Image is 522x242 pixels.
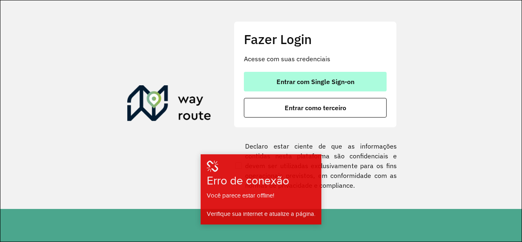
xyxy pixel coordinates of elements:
h2: Fazer Login [244,31,387,47]
span: Entrar como terceiro [285,104,346,111]
h3: Erro de conexão [207,174,296,188]
p: Acesse com suas credenciais [244,54,387,64]
div: Você parece estar offline! Verifique sua internet e atualize a página. [202,191,320,219]
img: Roteirizador AmbevTech [127,85,211,124]
span: Entrar com Single Sign-on [276,78,354,85]
label: Declaro estar ciente de que as informações contidas nesta plataforma são confidenciais e devem se... [234,141,397,190]
button: button [244,72,387,91]
button: button [244,98,387,118]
